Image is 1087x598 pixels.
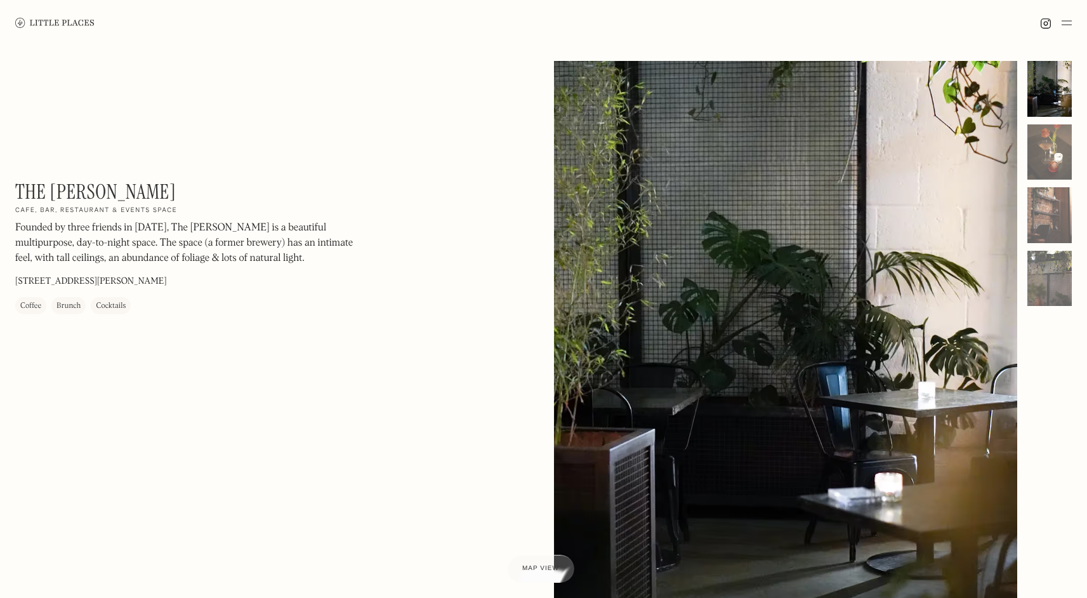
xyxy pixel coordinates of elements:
p: [STREET_ADDRESS][PERSON_NAME] [15,275,167,288]
a: Map view [507,555,574,583]
div: Coffee [20,300,41,312]
h2: Cafe, bar, restaurant & events space [15,206,177,215]
span: Map view [522,565,559,572]
h1: The [PERSON_NAME] [15,180,176,204]
div: Cocktails [96,300,126,312]
div: Brunch [56,300,81,312]
p: Founded by three friends in [DATE], The [PERSON_NAME] is a beautiful multipurpose, day-to-night s... [15,220,358,266]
